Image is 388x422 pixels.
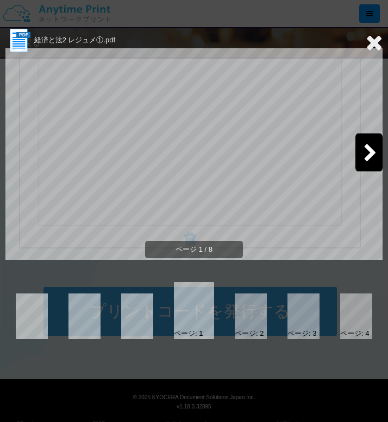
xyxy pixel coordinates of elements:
[235,329,264,339] div: ページ: 2
[34,36,116,44] span: 経済と法2 レジュメ①.pdf
[145,241,243,259] span: ページ 1 / 8
[174,329,203,339] div: ページ: 1
[340,329,369,339] div: ページ: 4
[287,329,316,339] div: ページ: 3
